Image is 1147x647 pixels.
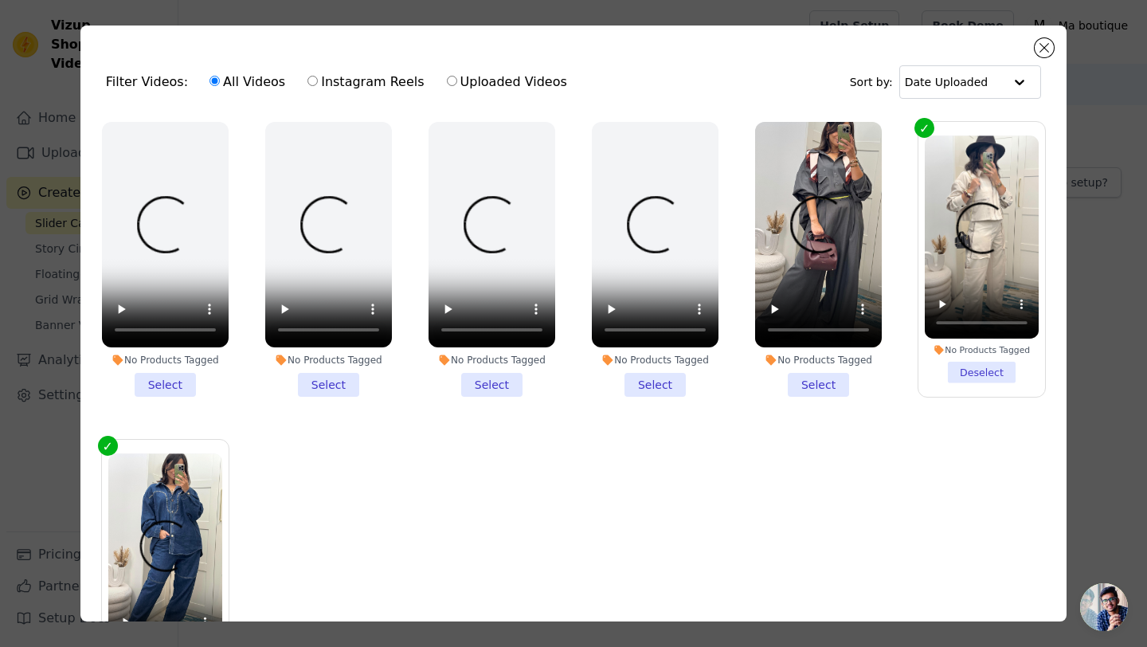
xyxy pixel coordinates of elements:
[106,64,576,100] div: Filter Videos:
[1035,38,1054,57] button: Close modal
[925,344,1039,355] div: No Products Tagged
[307,72,425,92] label: Instagram Reels
[429,354,555,367] div: No Products Tagged
[102,354,229,367] div: No Products Tagged
[592,354,718,367] div: No Products Tagged
[209,72,286,92] label: All Videos
[446,72,568,92] label: Uploaded Videos
[265,354,392,367] div: No Products Tagged
[755,354,882,367] div: No Products Tagged
[850,65,1042,99] div: Sort by:
[1080,583,1128,631] div: Ouvrir le chat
